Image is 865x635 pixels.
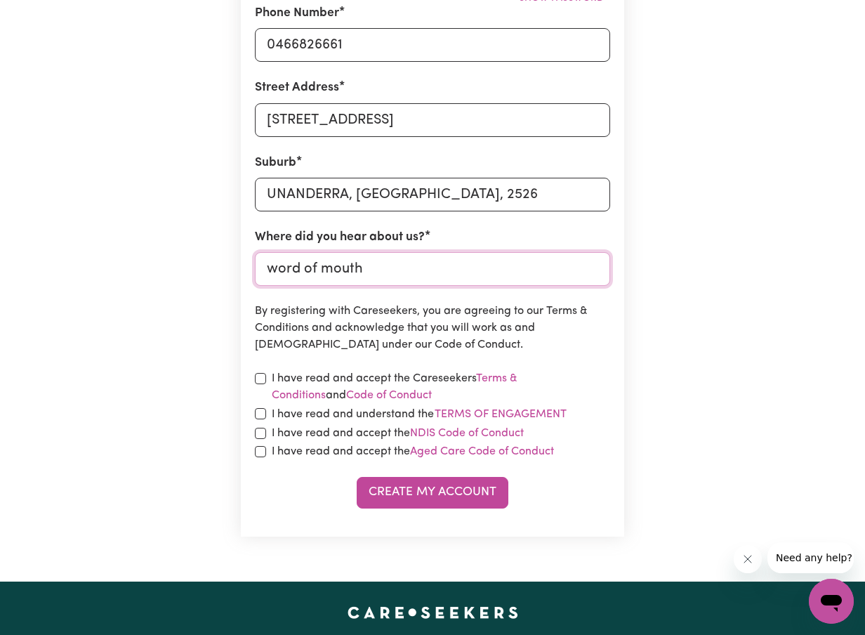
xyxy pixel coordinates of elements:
input: e.g. North Bondi, New South Wales [255,178,610,211]
iframe: Message from company [767,542,854,573]
label: Suburb [255,154,296,172]
label: I have read and understand the [272,405,567,424]
iframe: Button to launch messaging window [809,579,854,624]
input: e.g. Google, word of mouth etc. [255,252,610,286]
label: Street Address [255,79,339,97]
a: NDIS Code of Conduct [410,428,524,439]
input: e.g. 0412 345 678 [255,28,610,62]
p: By registering with Careseekers, you are agreeing to our Terms & Conditions and acknowledge that ... [255,303,610,353]
iframe: Close message [734,545,762,573]
label: Phone Number [255,4,339,22]
input: e.g. 221B Victoria St [255,103,610,137]
label: I have read and accept the [272,425,524,442]
label: Where did you hear about us? [255,228,425,247]
button: Create My Account [357,477,508,508]
a: Aged Care Code of Conduct [410,446,554,457]
a: Careseekers home page [348,607,518,618]
a: Code of Conduct [346,390,432,401]
button: I have read and understand the [434,405,567,424]
label: I have read and accept the [272,443,554,460]
label: I have read and accept the Careseekers and [272,370,610,404]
